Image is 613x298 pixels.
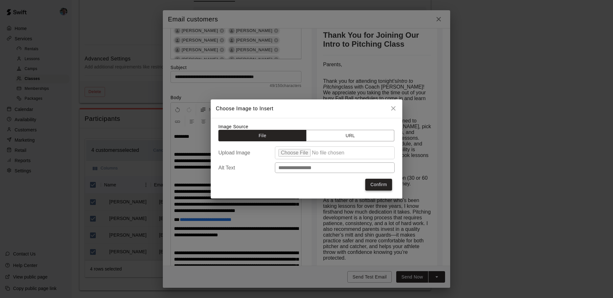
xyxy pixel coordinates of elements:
[306,130,394,142] button: URL
[218,124,248,129] label: Image Source
[218,130,306,142] button: File
[218,150,275,156] label: Upload Image
[211,99,402,118] h2: Choose Image to Insert
[387,102,400,115] button: close
[365,179,392,191] button: Confirm
[218,165,275,171] label: Alt Text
